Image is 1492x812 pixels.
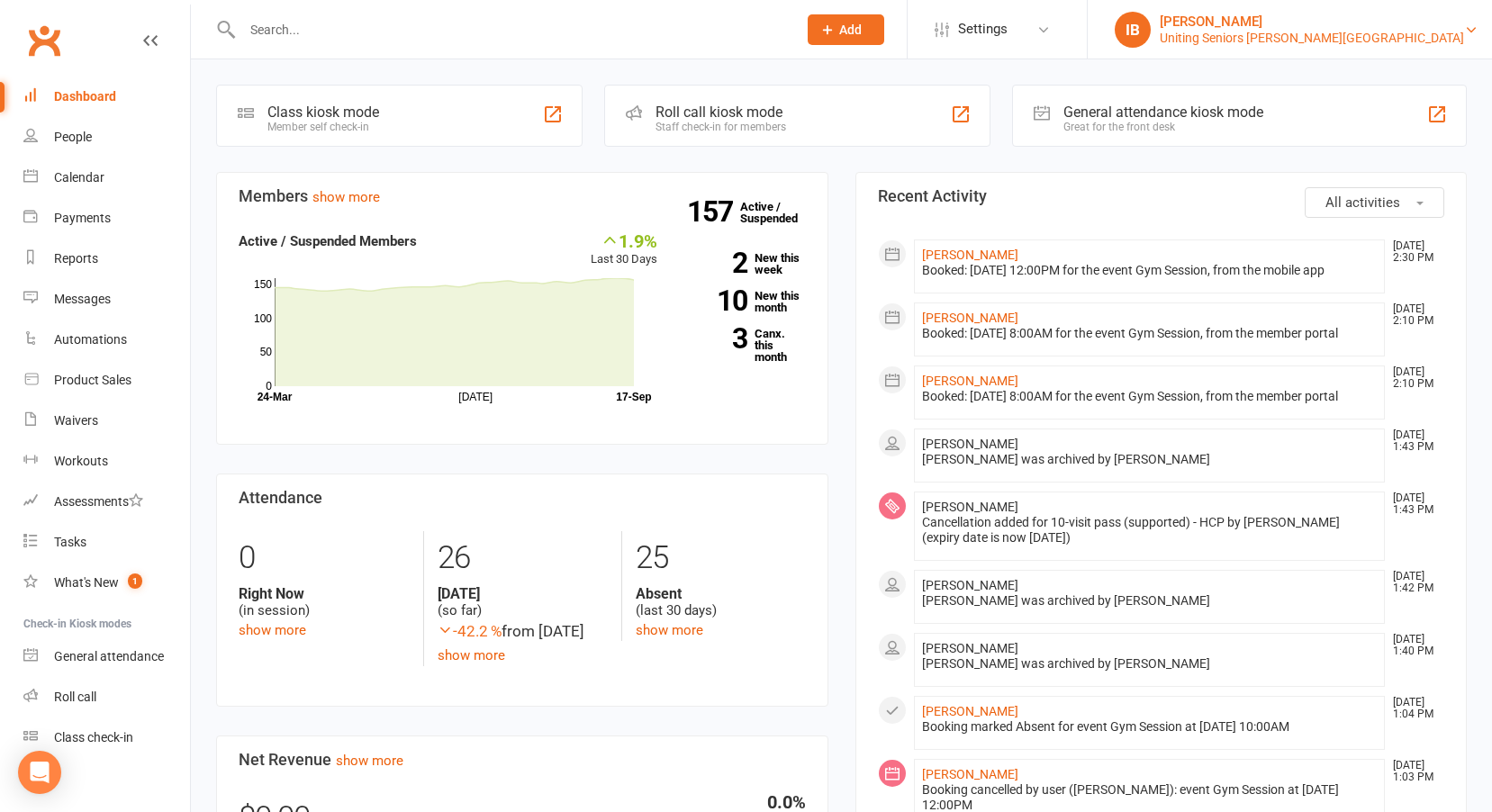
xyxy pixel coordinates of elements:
[438,531,608,585] div: 26
[636,531,806,585] div: 25
[438,622,502,640] span: -42.2 %
[54,170,104,185] div: Calendar
[684,290,806,313] a: 10New this month
[23,279,190,320] a: Messages
[958,9,1008,50] span: Settings
[54,649,164,663] div: General attendance
[591,230,657,250] div: 1.9%
[684,252,806,275] a: 2New this week
[1305,187,1444,218] button: All activities
[54,89,116,104] div: Dashboard
[23,401,190,441] a: Waivers
[23,158,190,198] a: Calendar
[922,389,1378,404] div: Booked: [DATE] 8:00AM for the event Gym Session, from the member portal
[684,328,806,363] a: 3Canx. this month
[1384,429,1443,453] time: [DATE] 1:43 PM
[740,187,819,238] a: 157Active / Suspended
[922,719,1378,735] div: Booking marked Absent for event Gym Session at [DATE] 10:00AM
[636,585,806,619] div: (last 30 days)
[54,373,131,387] div: Product Sales
[239,622,306,638] a: show more
[239,187,806,205] h3: Members
[23,717,190,758] a: Class kiosk mode
[1384,697,1443,720] time: [DATE] 1:04 PM
[636,622,703,638] a: show more
[23,117,190,158] a: People
[1384,634,1443,657] time: [DATE] 1:40 PM
[438,619,608,644] div: from [DATE]
[54,535,86,549] div: Tasks
[1325,194,1400,211] span: All activities
[54,251,98,266] div: Reports
[312,189,380,205] a: show more
[23,636,190,677] a: General attendance kiosk mode
[22,18,67,63] a: Clubworx
[23,563,190,603] a: What's New1
[239,585,410,619] div: (in session)
[1384,492,1443,516] time: [DATE] 1:43 PM
[23,198,190,239] a: Payments
[922,515,1378,546] div: Cancellation added for 10-visit pass (supported) - HCP by [PERSON_NAME] (expiry date is now [DATE])
[922,593,1378,609] div: [PERSON_NAME] was archived by [PERSON_NAME]
[922,500,1018,514] span: [PERSON_NAME]
[591,230,657,269] div: Last 30 Days
[1160,14,1464,30] div: [PERSON_NAME]
[656,104,786,121] div: Roll call kiosk mode
[18,751,61,794] div: Open Intercom Messenger
[839,23,862,37] span: Add
[239,233,417,249] strong: Active / Suspended Members
[922,704,1018,718] a: [PERSON_NAME]
[922,311,1018,325] a: [PERSON_NAME]
[23,441,190,482] a: Workouts
[922,374,1018,388] a: [PERSON_NAME]
[54,690,96,704] div: Roll call
[54,494,143,509] div: Assessments
[54,730,133,744] div: Class check-in
[922,437,1018,451] span: [PERSON_NAME]
[239,751,806,769] h3: Net Revenue
[54,454,108,468] div: Workouts
[1384,760,1443,783] time: [DATE] 1:03 PM
[237,17,784,42] input: Search...
[1063,104,1263,121] div: General attendance kiosk mode
[1063,121,1263,133] div: Great for the front desk
[656,121,786,133] div: Staff check-in for members
[239,585,410,602] strong: Right Now
[438,585,608,619] div: (so far)
[1115,12,1151,48] div: IB
[54,413,98,428] div: Waivers
[336,753,403,769] a: show more
[636,585,806,602] strong: Absent
[438,585,608,602] strong: [DATE]
[23,482,190,522] a: Assessments
[23,522,190,563] a: Tasks
[54,575,119,590] div: What's New
[239,489,806,507] h3: Attendance
[54,211,111,225] div: Payments
[922,656,1378,672] div: [PERSON_NAME] was archived by [PERSON_NAME]
[1384,303,1443,327] time: [DATE] 2:10 PM
[1384,571,1443,594] time: [DATE] 1:42 PM
[1384,240,1443,264] time: [DATE] 2:30 PM
[922,326,1378,341] div: Booked: [DATE] 8:00AM for the event Gym Session, from the member portal
[23,677,190,717] a: Roll call
[267,104,379,121] div: Class kiosk mode
[23,360,190,401] a: Product Sales
[267,121,379,133] div: Member self check-in
[23,320,190,360] a: Automations
[922,263,1378,278] div: Booked: [DATE] 12:00PM for the event Gym Session, from the mobile app
[684,249,747,276] strong: 2
[808,14,884,45] button: Add
[438,647,505,663] a: show more
[128,573,142,589] span: 1
[748,793,806,811] div: 0.0%
[684,325,747,352] strong: 3
[54,292,111,306] div: Messages
[687,198,740,225] strong: 157
[23,239,190,279] a: Reports
[1160,30,1464,46] div: Uniting Seniors [PERSON_NAME][GEOGRAPHIC_DATA]
[922,452,1378,467] div: [PERSON_NAME] was archived by [PERSON_NAME]
[1384,366,1443,390] time: [DATE] 2:10 PM
[54,332,127,347] div: Automations
[54,130,92,144] div: People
